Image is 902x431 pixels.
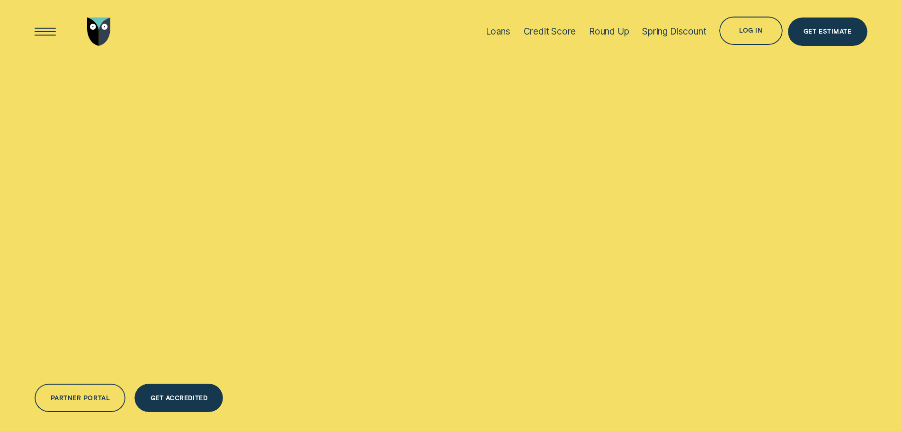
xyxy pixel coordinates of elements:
[87,18,111,46] img: Wisr
[642,26,706,37] div: Spring Discount
[31,18,60,46] button: Open Menu
[589,26,629,37] div: Round Up
[35,114,320,290] h4: Smarter lending for the everyday Aussie
[486,26,510,37] div: Loans
[35,384,125,412] a: Partner Portal
[524,26,576,37] div: Credit Score
[134,384,223,412] a: Get Accredited
[719,17,782,45] button: Log in
[788,18,867,46] a: Get Estimate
